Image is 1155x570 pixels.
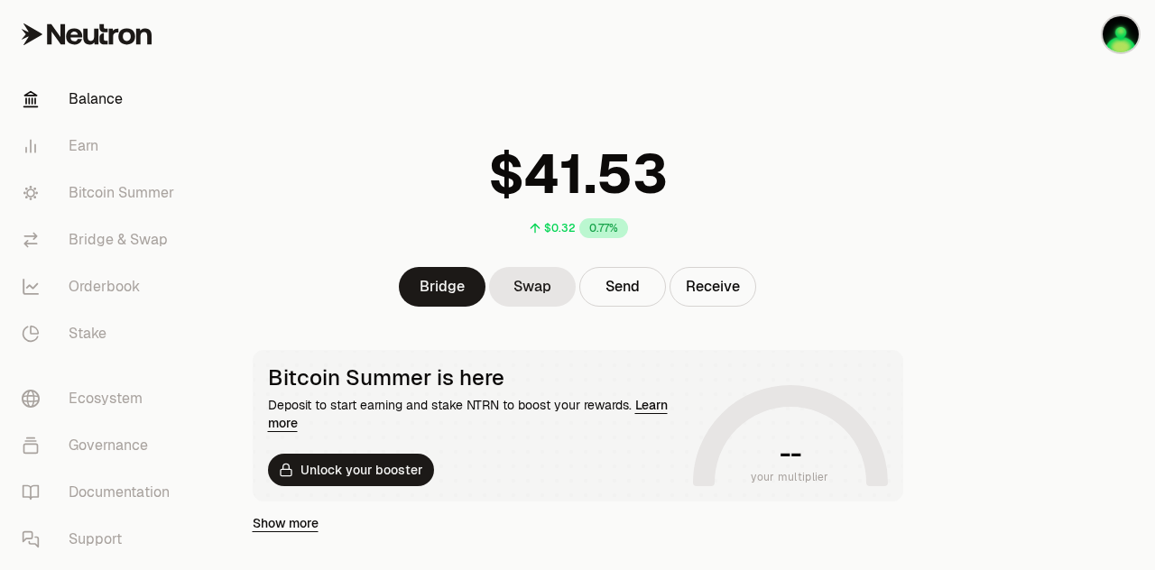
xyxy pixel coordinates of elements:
img: metute [1103,16,1139,52]
a: Governance [7,422,195,469]
span: your multiplier [751,468,829,486]
a: Bridge [399,267,485,307]
button: Send [579,267,666,307]
a: Support [7,516,195,563]
div: 0.77% [579,218,628,238]
div: Deposit to start earning and stake NTRN to boost your rewards. [268,396,686,432]
a: Show more [253,514,319,532]
button: Receive [670,267,756,307]
a: Earn [7,123,195,170]
div: Bitcoin Summer is here [268,365,686,391]
a: Stake [7,310,195,357]
div: $0.32 [544,221,576,235]
a: Swap [489,267,576,307]
a: Bridge & Swap [7,216,195,263]
button: Unlock your booster [268,454,434,486]
a: Bitcoin Summer [7,170,195,216]
h1: -- [780,439,800,468]
a: Documentation [7,469,195,516]
a: Balance [7,76,195,123]
a: Ecosystem [7,375,195,422]
a: Orderbook [7,263,195,310]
